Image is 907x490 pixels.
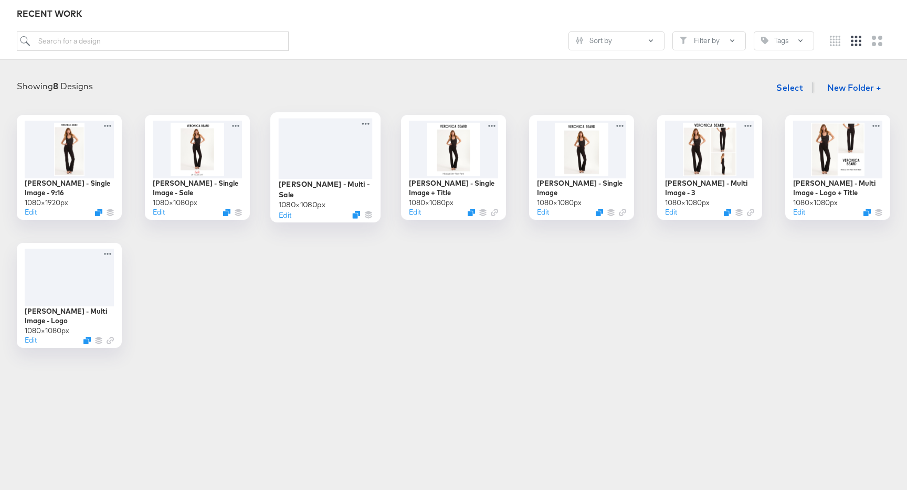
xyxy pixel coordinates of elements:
div: [PERSON_NAME] - Single Image [537,178,626,198]
div: [PERSON_NAME] - Multi Image - Logo [25,306,114,326]
svg: Duplicate [223,209,230,216]
svg: Link [619,209,626,216]
div: 1080 × 1080 px [153,198,197,208]
button: Edit [25,207,37,217]
svg: Duplicate [83,337,91,344]
div: [PERSON_NAME] - Single Image1080×1080pxEditDuplicate [529,115,634,220]
div: [PERSON_NAME] - Single Image - 9:16 [25,178,114,198]
div: 1080 × 1080 px [537,198,582,208]
button: FilterFilter by [672,31,746,50]
div: [PERSON_NAME] - Multi Image - Logo + Title [793,178,882,198]
div: [PERSON_NAME] - Single Image - 9:161080×1920pxEditDuplicate [17,115,122,220]
div: [PERSON_NAME] - Multi - Sale [279,179,373,199]
div: 1080 × 1080 px [793,198,838,208]
div: [PERSON_NAME] - Multi Image - 3 [665,178,754,198]
div: [PERSON_NAME] - Multi - Sale1080×1080pxEditDuplicate [270,112,381,222]
svg: Duplicate [352,211,360,219]
button: Edit [665,207,677,217]
div: [PERSON_NAME] - Single Image - Sale1080×1080pxEditDuplicate [145,115,250,220]
svg: Filter [680,37,687,44]
div: [PERSON_NAME] - Multi Image - Logo1080×1080pxEditDuplicate [17,243,122,348]
div: 1080 × 1080 px [665,198,710,208]
strong: 8 [53,81,58,91]
button: Edit [25,335,37,345]
button: New Folder + [818,79,890,99]
svg: Link [107,337,114,344]
button: Edit [153,207,165,217]
div: [PERSON_NAME] - Single Image + Title1080×1080pxEditDuplicate [401,115,506,220]
button: SlidersSort by [568,31,665,50]
svg: Duplicate [596,209,603,216]
svg: Duplicate [95,209,102,216]
input: Search for a design [17,31,289,51]
svg: Large grid [872,36,882,46]
div: [PERSON_NAME] - Single Image - Sale [153,178,242,198]
svg: Duplicate [724,209,731,216]
div: 1080 × 1920 px [25,198,68,208]
button: Edit [409,207,421,217]
svg: Small grid [830,36,840,46]
div: [PERSON_NAME] - Multi Image - 31080×1080pxEditDuplicate [657,115,762,220]
svg: Duplicate [468,209,475,216]
div: [PERSON_NAME] - Single Image + Title [409,178,498,198]
div: [PERSON_NAME] - Multi Image - Logo + Title1080×1080pxEditDuplicate [785,115,890,220]
div: 1080 × 1080 px [279,199,325,209]
button: Edit [793,207,805,217]
svg: Medium grid [851,36,861,46]
button: TagTags [754,31,814,50]
div: Showing Designs [17,80,93,92]
button: Select [772,77,807,98]
div: 1080 × 1080 px [25,326,69,336]
span: Select [776,80,803,95]
button: Edit [537,207,549,217]
svg: Link [747,209,754,216]
div: RECENT WORK [17,8,890,20]
svg: Sliders [576,37,583,44]
svg: Link [491,209,498,216]
svg: Duplicate [863,209,871,216]
svg: Tag [761,37,768,44]
button: Edit [279,209,291,219]
div: 1080 × 1080 px [409,198,454,208]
